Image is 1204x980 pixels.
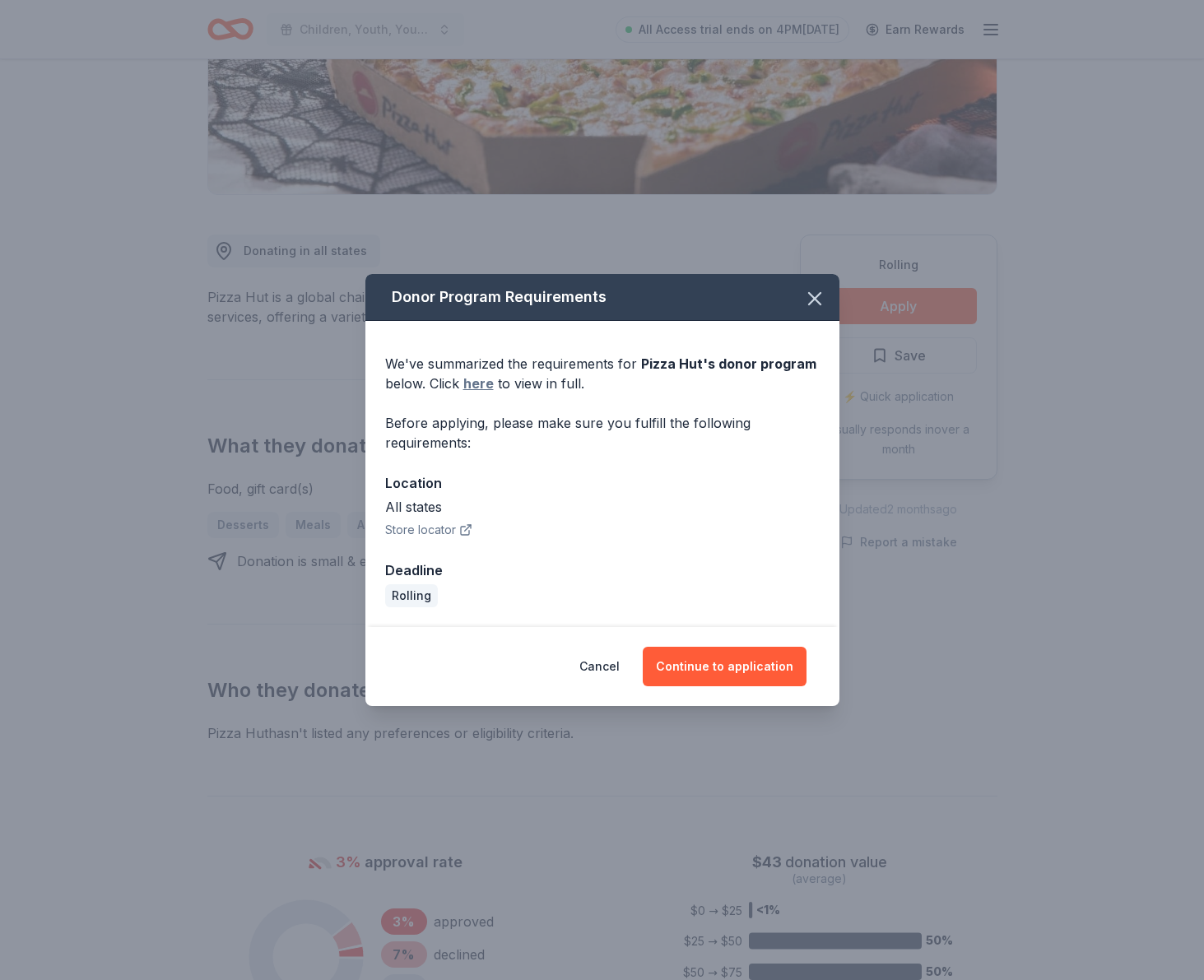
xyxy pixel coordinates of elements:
div: Deadline [385,560,820,581]
button: Continue to application [643,647,807,686]
button: Cancel [579,647,620,686]
button: Store locator [385,520,472,540]
div: Donor Program Requirements [365,274,839,321]
span: Pizza Hut 's donor program [641,355,816,372]
div: Before applying, please make sure you fulfill the following requirements: [385,413,820,453]
div: Location [385,472,820,494]
a: here [463,374,494,393]
div: We've summarized the requirements for below. Click to view in full. [385,354,820,393]
div: All states [385,497,820,517]
div: Rolling [385,584,438,607]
